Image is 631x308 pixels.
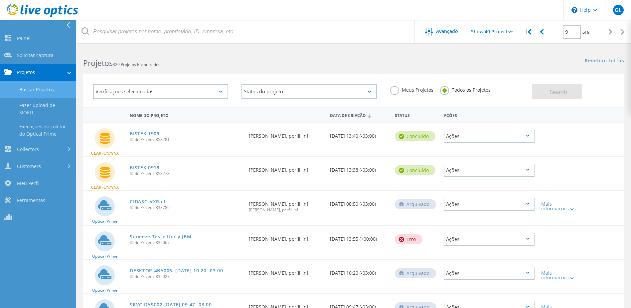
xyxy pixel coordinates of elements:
div: Erro [395,234,422,244]
a: Redefinir filtros [585,58,624,64]
span: ID de Projeto: 833789 [130,206,242,210]
input: Pesquisar projetos por nome, proprietário, ID, empresa, etc [77,20,415,43]
div: [DATE] 08:50 (-03:00) [327,191,392,213]
a: DESKTOP-4BA006I [DATE] 10:20 -03:00 [130,268,223,273]
div: Nome do Projeto [126,109,245,121]
div: Ações [444,267,535,280]
span: ID de Projeto: 858278 [130,172,242,176]
span: Optical Prime [92,288,117,292]
div: Ações [444,130,535,143]
span: of 9 [582,29,589,35]
div: Arquivado [395,199,436,209]
a: BISTEK 0919 [130,165,160,170]
div: [DATE] 13:55 (+00:00) [327,226,392,248]
span: Search [550,88,567,96]
div: Status [392,109,440,121]
a: BISTEK 1909 [130,131,160,136]
div: Concluído [395,165,435,175]
span: ID de Projeto: 832067 [130,241,242,245]
div: [PERSON_NAME], perfil_inf [245,226,327,248]
a: SRVCIDASC02 [DATE] 09:47 -03:00 [130,302,212,307]
div: [DATE] 10:20 (-03:00) [327,260,392,282]
div: [PERSON_NAME], perfil_inf [245,157,327,179]
label: Todos os Projetos [440,86,491,92]
div: Mais informações [541,271,578,280]
div: [DATE] 13:40 (-03:00) [327,123,392,145]
div: Concluído [395,131,435,141]
div: Status do projeto [241,84,377,99]
div: Ações [444,164,535,177]
span: ID de Projeto: 832023 [130,275,242,279]
div: [PERSON_NAME], perfil_inf [245,123,327,145]
span: CLARiiON/VNX [91,185,119,189]
div: Verificações selecionadas [93,84,228,99]
div: Ações [444,233,535,246]
div: [PERSON_NAME], perfil_inf [245,191,327,219]
a: Squeeze Teste Unity JBM [130,234,191,239]
span: ID de Projeto: 858281 [130,138,242,142]
div: Data de Criação [327,109,392,121]
div: | [617,20,631,44]
button: Search [532,84,582,99]
label: Meus Projetos [390,86,433,92]
span: Optical Prime [92,254,117,258]
span: Optical Prime [92,219,117,223]
div: Mais informações [541,202,578,211]
div: | [521,20,535,44]
span: Avançado [436,29,458,34]
a: Live Optics Dashboard [7,14,78,19]
div: [PERSON_NAME], perfil_inf [245,260,327,282]
div: Ações [440,109,538,121]
span: [PERSON_NAME], perfil_inf [249,208,323,212]
div: Ações [444,198,535,211]
b: Projetos [83,58,113,68]
a: CIDASC_VXRail [130,199,165,204]
span: 329 Projetos Encontrados [113,62,160,67]
span: GL [615,7,622,13]
span: CLARiiON/VNX [91,151,119,155]
div: [DATE] 13:38 (-03:00) [327,157,392,179]
svg: \n [571,7,577,13]
div: Arquivado [395,268,436,278]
